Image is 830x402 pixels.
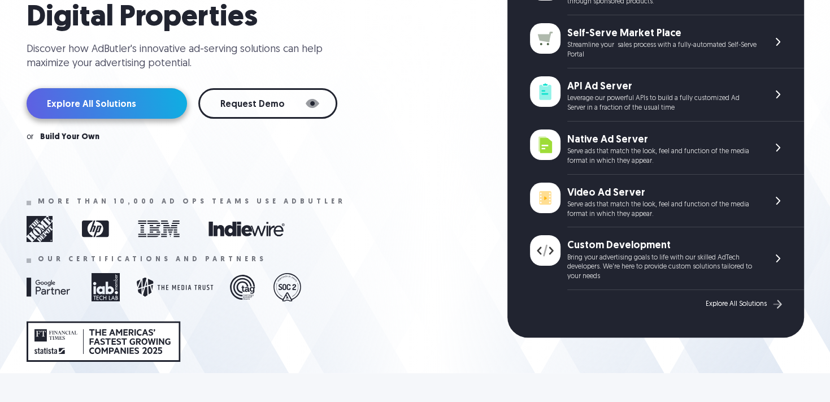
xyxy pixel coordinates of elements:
div: Leverage our powerful APIs to build a fully customized Ad Server in a fraction of the usual time [567,94,757,113]
div: or [27,133,33,141]
a: Request Demo [198,88,337,119]
a: Build Your Own [40,133,99,141]
div: Bring your advertising goals to life with our skilled AdTech developers. We're here to provide cu... [567,253,757,282]
div: Self-Serve Market Place [567,27,757,41]
div: Discover how AdButler's innovative ad-serving solutions can help maximize your advertising potent... [27,42,332,71]
div: Native Ad Server [567,133,757,147]
div: Video Ad Server [567,186,757,200]
div: Our certifications and partners [38,256,267,263]
div: Explore All Solutions [706,300,767,308]
a: Custom Development Bring your advertising goals to life with our skilled AdTech developers. We're... [530,227,804,290]
div: API Ad Server [567,80,757,94]
a: Video Ad Server Serve ads that match the look, feel and function of the media format in which the... [530,175,804,228]
a: Explore All Solutions [706,297,785,312]
a: Self-Serve Market Place Streamline your sales process with a fully-automated Self-Serve Portal [530,15,804,68]
a: API Ad Server Leverage our powerful APIs to build a fully customized Ad Server in a fraction of t... [530,68,804,122]
div: More than 10,000 ad ops teams use adbutler [38,198,346,206]
a: Explore All Solutions [27,88,187,119]
a: Native Ad Server Serve ads that match the look, feel and function of the media format in which th... [530,122,804,175]
div: Serve ads that match the look, feel and function of the media format in which they appear. [567,147,757,166]
div: Streamline your sales process with a fully-automated Self-Serve Portal [567,41,757,60]
div: Custom Development [567,239,757,253]
div: Serve ads that match the look, feel and function of the media format in which they appear. [567,200,757,219]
